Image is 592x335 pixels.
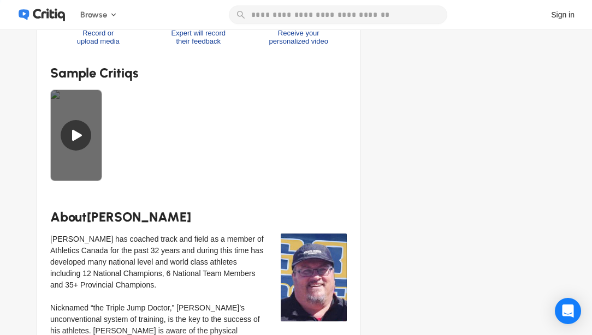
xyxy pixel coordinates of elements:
[80,9,107,21] span: Browse
[555,298,581,324] div: Open Intercom Messenger
[269,29,328,46] span: Receive your personalized video
[281,234,347,321] img: File
[87,209,191,225] a: [PERSON_NAME]
[50,207,347,227] h2: About
[50,63,347,83] h2: Sample Critiqs
[551,9,575,21] div: Sign in
[171,29,226,46] span: Expert will record their feedback
[77,29,120,46] span: Record or upload media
